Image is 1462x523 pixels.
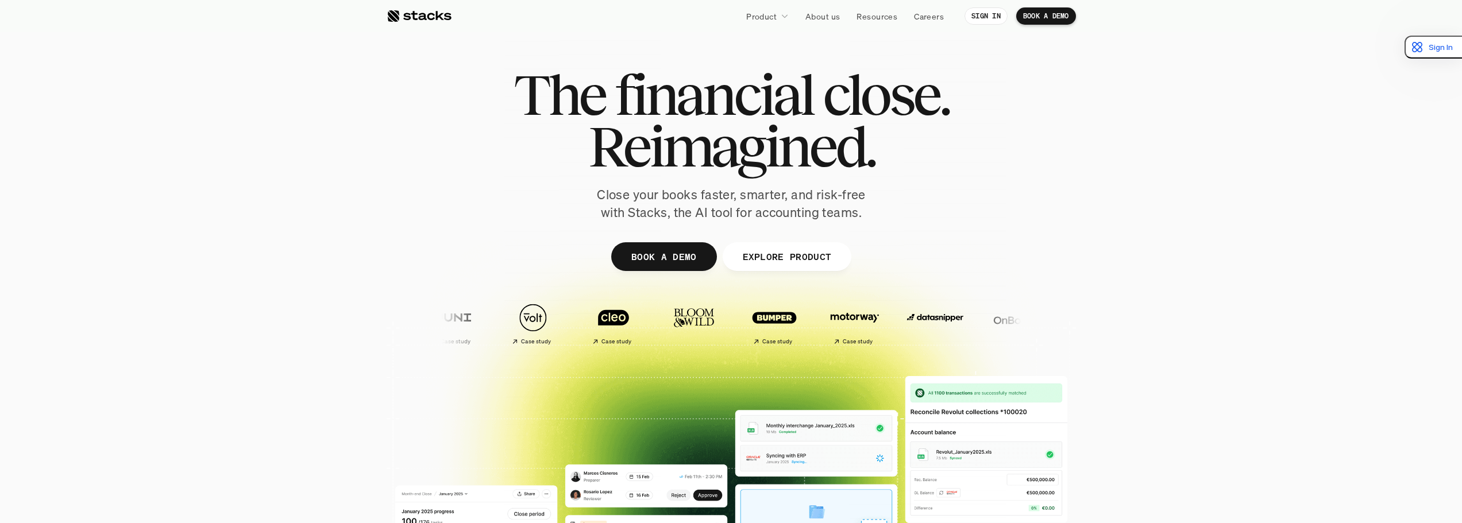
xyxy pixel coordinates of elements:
a: EXPLORE PRODUCT [722,242,851,271]
a: Case study [737,297,812,350]
p: About us [805,10,840,22]
p: Careers [914,10,944,22]
a: Case study [496,297,570,350]
span: close. [823,69,949,121]
span: financial [615,69,813,121]
a: Case study [415,297,490,350]
h2: Case study [842,338,873,345]
p: Resources [857,10,897,22]
a: Careers [907,6,951,26]
p: Product [746,10,777,22]
h2: Case study [440,338,470,345]
span: Reimagined. [588,121,874,172]
p: Close your books faster, smarter, and risk-free with Stacks, the AI tool for accounting teams. [588,186,875,222]
a: BOOK A DEMO [611,242,716,271]
p: EXPLORE PRODUCT [742,248,831,265]
a: About us [798,6,847,26]
a: Case study [576,297,651,350]
p: BOOK A DEMO [1023,12,1069,20]
a: Case study [817,297,892,350]
h2: Case study [762,338,792,345]
a: BOOK A DEMO [1016,7,1076,25]
a: SIGN IN [965,7,1008,25]
a: Resources [850,6,904,26]
p: BOOK A DEMO [631,248,696,265]
h2: Case study [601,338,631,345]
span: The [514,69,605,121]
h2: Case study [520,338,551,345]
p: SIGN IN [971,12,1001,20]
